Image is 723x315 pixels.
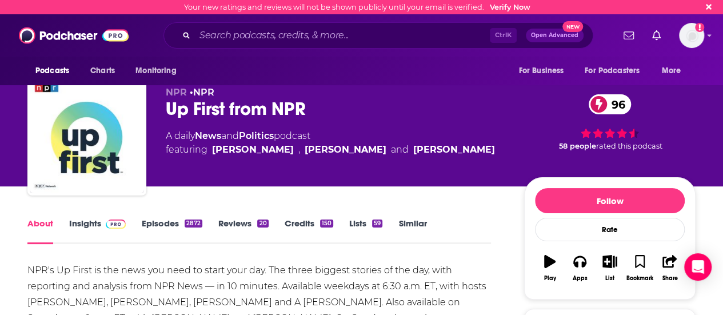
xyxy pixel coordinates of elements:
[626,275,653,282] div: Bookmark
[218,218,268,244] a: Reviews20
[27,60,84,82] button: open menu
[596,142,662,150] span: rated this podcast
[654,60,696,82] button: open menu
[695,23,704,32] svg: Email not verified
[221,130,239,141] span: and
[166,87,187,98] span: NPR
[544,275,556,282] div: Play
[163,22,593,49] div: Search podcasts, credits, & more...
[531,33,578,38] span: Open Advanced
[595,248,625,289] button: List
[372,220,382,228] div: 59
[69,218,126,244] a: InsightsPodchaser Pro
[35,63,69,79] span: Podcasts
[600,94,631,114] span: 96
[679,23,704,48] span: Logged in as celadonmarketing
[585,63,640,79] span: For Podcasters
[166,143,495,157] span: featuring
[239,130,274,141] a: Politics
[257,220,268,228] div: 20
[573,275,588,282] div: Apps
[655,248,685,289] button: Share
[391,143,409,157] span: and
[349,218,382,244] a: Lists59
[212,143,294,157] a: Leila Fadel
[535,218,685,241] div: Rate
[305,143,386,157] a: A. Martínez
[625,248,654,289] button: Bookmark
[298,143,300,157] span: ,
[195,26,490,45] input: Search podcasts, credits, & more...
[398,218,426,244] a: Similar
[27,218,53,244] a: About
[19,25,129,46] img: Podchaser - Follow, Share and Rate Podcasts
[589,94,631,114] a: 96
[662,275,677,282] div: Share
[562,21,583,32] span: New
[490,28,517,43] span: Ctrl K
[559,142,596,150] span: 58 people
[195,130,221,141] a: News
[490,3,530,11] a: Verify Now
[535,248,565,289] button: Play
[83,60,122,82] a: Charts
[535,188,685,213] button: Follow
[679,23,704,48] img: User Profile
[190,87,214,98] span: •
[320,220,333,228] div: 150
[662,63,681,79] span: More
[526,29,584,42] button: Open AdvancedNew
[684,253,712,281] div: Open Intercom Messenger
[127,60,191,82] button: open menu
[193,87,214,98] a: NPR
[184,3,530,11] div: Your new ratings and reviews will not be shown publicly until your email is verified.
[413,143,495,157] a: Michel Martin
[648,26,665,45] a: Show notifications dropdown
[619,26,638,45] a: Show notifications dropdown
[605,275,614,282] div: List
[135,63,176,79] span: Monitoring
[285,218,333,244] a: Credits150
[90,63,115,79] span: Charts
[166,129,495,157] div: A daily podcast
[524,87,696,158] div: 96 58 peoplerated this podcast
[518,63,564,79] span: For Business
[565,248,594,289] button: Apps
[185,220,202,228] div: 2872
[679,23,704,48] button: Show profile menu
[30,79,144,193] img: Up First from NPR
[577,60,656,82] button: open menu
[142,218,202,244] a: Episodes2872
[106,220,126,229] img: Podchaser Pro
[510,60,578,82] button: open menu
